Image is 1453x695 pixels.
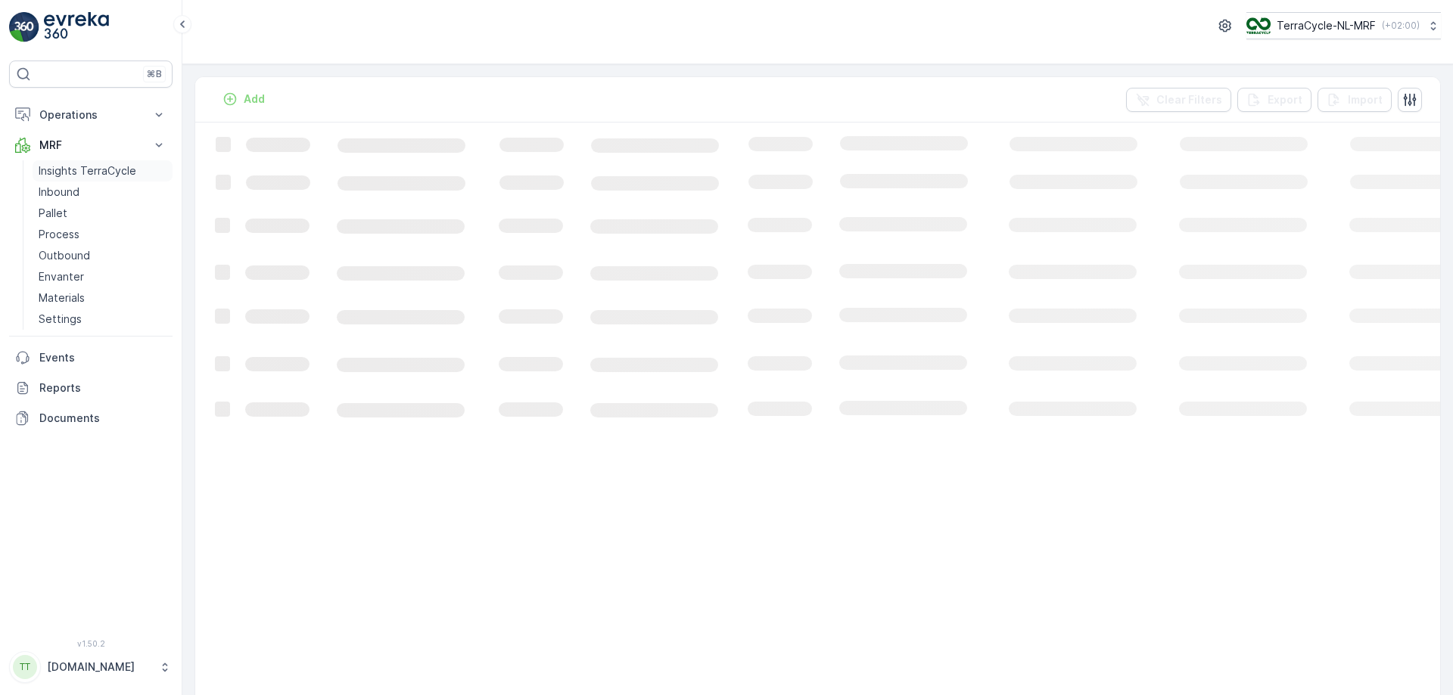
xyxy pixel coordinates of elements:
img: logo [9,12,39,42]
p: Pallet [39,206,67,221]
a: Materials [33,287,173,309]
button: TT[DOMAIN_NAME] [9,651,173,683]
img: TC_v739CUj.png [1246,17,1271,34]
button: MRF [9,130,173,160]
p: MRF [39,138,142,153]
button: Import [1318,88,1392,112]
button: Add [216,90,271,108]
a: Documents [9,403,173,433]
button: Export [1237,88,1311,112]
p: TerraCycle-NL-MRF [1277,18,1376,33]
button: TerraCycle-NL-MRF(+02:00) [1246,12,1441,39]
p: Outbound [39,248,90,263]
p: Process [39,227,79,242]
a: Inbound [33,182,173,203]
a: Reports [9,373,173,403]
p: Insights TerraCycle [39,163,136,178]
p: Events [39,350,166,365]
p: Clear Filters [1156,92,1222,107]
button: Operations [9,100,173,130]
p: Operations [39,107,142,123]
a: Pallet [33,203,173,224]
a: Settings [33,309,173,330]
p: ⌘B [147,68,162,80]
img: logo_light-DOdMpM7g.png [44,12,109,42]
a: Envanter [33,266,173,287]
p: Import [1348,92,1383,107]
p: ( +02:00 ) [1382,20,1420,32]
p: Settings [39,312,82,327]
p: Documents [39,411,166,426]
p: [DOMAIN_NAME] [47,659,151,675]
a: Events [9,343,173,373]
a: Process [33,224,173,245]
p: Add [244,92,265,107]
span: v 1.50.2 [9,639,173,648]
p: Materials [39,290,85,306]
p: Reports [39,380,166,396]
p: Inbound [39,185,79,200]
p: Envanter [39,269,84,284]
a: Insights TerraCycle [33,160,173,182]
p: Export [1268,92,1302,107]
button: Clear Filters [1126,88,1231,112]
div: TT [13,655,37,679]
a: Outbound [33,245,173,266]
